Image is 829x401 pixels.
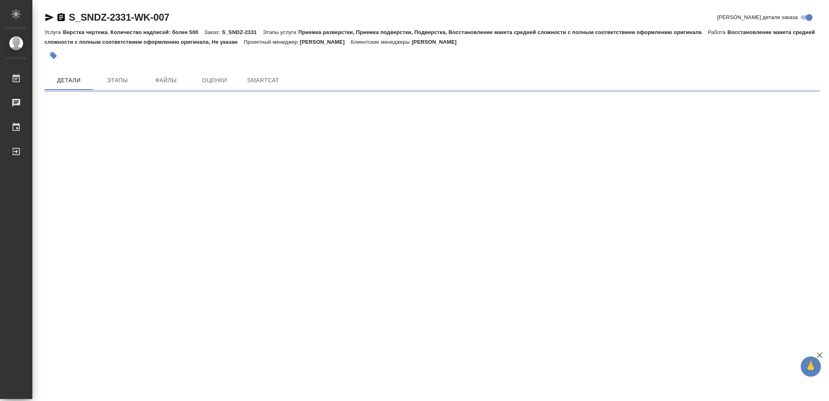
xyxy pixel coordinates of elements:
span: 🙏 [804,358,818,375]
p: [PERSON_NAME] [412,39,463,45]
p: Клиентские менеджеры [351,39,412,45]
span: Оценки [195,75,234,85]
button: 🙏 [801,356,821,377]
p: Услуга [45,29,63,35]
p: Этапы услуги [263,29,298,35]
span: Детали [49,75,88,85]
span: Файлы [147,75,185,85]
span: Этапы [98,75,137,85]
a: S_SNDZ-2331-WK-007 [69,12,169,23]
p: Проектный менеджер [244,39,300,45]
p: Верстка чертежа. Количество надписей: более 500 [63,29,204,35]
p: [PERSON_NAME] [300,39,351,45]
p: Приемка разверстки, Приемка подверстки, Подверстка, Восстановление макета средней сложности с пол... [298,29,708,35]
p: S_SNDZ-2331 [222,29,263,35]
span: [PERSON_NAME] детали заказа [717,13,798,21]
span: SmartCat [244,75,283,85]
button: Добавить тэг [45,47,62,64]
button: Скопировать ссылку [56,13,66,22]
p: Работа [708,29,727,35]
p: Заказ: [204,29,222,35]
button: Скопировать ссылку для ЯМессенджера [45,13,54,22]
